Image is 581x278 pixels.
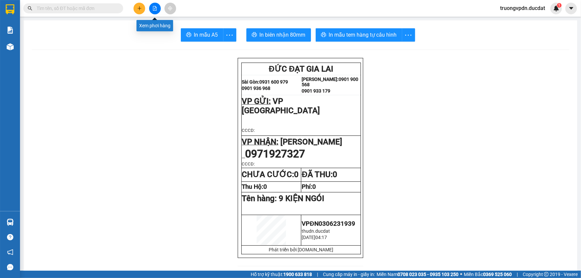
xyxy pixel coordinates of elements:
button: printerIn biên nhận 80mm [246,28,311,42]
img: logo-vxr [6,4,14,14]
span: [DATE] [302,235,315,240]
button: printerIn mẫu tem hàng tự cấu hình [316,28,402,42]
strong: CHƯA CƯỚC: [242,170,299,179]
strong: [PERSON_NAME]: [302,77,339,82]
span: | [517,271,518,278]
span: 0 [333,170,337,179]
img: warehouse-icon [7,219,14,226]
span: Hỗ trợ kỹ thuật: [251,271,312,278]
span: copyright [544,272,549,277]
span: VP GỬI: [242,97,271,106]
span: CCCD: [242,128,255,133]
span: printer [186,32,191,38]
strong: 1900 633 818 [283,272,312,277]
span: 04:17 [315,235,327,240]
strong: 0901 900 568 [302,77,358,87]
img: icon-new-feature [553,5,559,11]
strong: ĐÃ THU: [302,170,337,179]
strong: Thu Hộ: [242,183,267,190]
strong: 0901 933 179 [302,88,330,94]
span: truongvpdn.ducdat [495,4,550,12]
button: more [223,28,236,42]
strong: 0708 023 035 - 0935 103 250 [398,272,458,277]
span: ĐỨC ĐẠT GIA LAI [269,64,334,74]
span: more [402,31,415,39]
div: Xem phơi hàng [137,20,173,31]
span: message [7,264,13,270]
span: file-add [152,6,157,11]
span: printer [252,32,257,38]
span: In mẫu A5 [194,31,218,39]
button: plus [134,3,145,14]
span: 0971927327 [245,147,305,160]
strong: Sài Gòn: [242,79,260,85]
td: Phát triển bởi [DOMAIN_NAME] [241,245,361,254]
span: Miền Nam [377,271,458,278]
span: printer [321,32,326,38]
span: 0 [264,183,267,190]
button: printerIn mẫu A5 [181,28,223,42]
span: Miền Bắc [464,271,512,278]
span: notification [7,249,13,255]
img: solution-icon [7,27,14,34]
span: VP NHẬN: [242,137,279,146]
span: In biên nhận 80mm [260,31,306,39]
strong: 0901 936 968 [242,86,271,91]
span: [PERSON_NAME] [281,137,343,146]
span: 0 [312,183,316,190]
span: Tên hàng: [242,194,325,203]
span: ⚪️ [460,273,462,276]
img: warehouse-icon [7,43,14,50]
span: more [223,31,236,39]
span: caret-down [568,5,574,11]
span: VPĐN0306231939 [302,220,355,227]
span: plus [137,6,142,11]
span: In mẫu tem hàng tự cấu hình [329,31,397,39]
span: 0 [294,170,299,179]
span: 9 KIỆN NGÓI [279,194,325,203]
span: | [317,271,318,278]
span: Cung cấp máy in - giấy in: [323,271,375,278]
strong: Phí: [302,183,316,190]
span: search [28,6,32,11]
input: Tìm tên, số ĐT hoặc mã đơn [37,5,115,12]
strong: 0369 525 060 [483,272,512,277]
button: file-add [149,3,161,14]
strong: 0931 600 979 [260,79,288,85]
span: 1 [558,3,560,8]
span: question-circle [7,234,13,240]
span: VP [GEOGRAPHIC_DATA] [242,97,320,115]
button: caret-down [565,3,577,14]
span: CCCD: [242,161,255,166]
button: more [402,28,415,42]
sup: 1 [557,3,562,8]
span: aim [168,6,172,11]
span: thudn.ducdat [302,228,330,234]
button: aim [164,3,176,14]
